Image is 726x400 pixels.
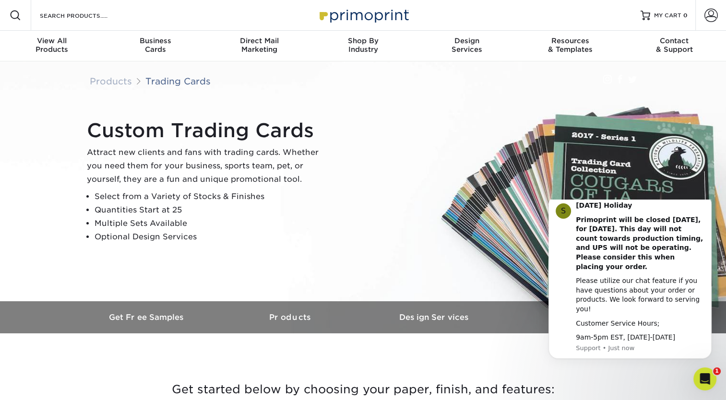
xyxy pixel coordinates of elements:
[693,367,716,390] iframe: Intercom live chat
[622,31,726,61] a: Contact& Support
[683,12,688,19] span: 0
[90,76,132,86] a: Products
[87,146,327,186] p: Attract new clients and fans with trading cards. Whether you need them for your business, sports ...
[315,5,411,25] img: Primoprint
[207,31,311,61] a: Direct MailMarketing
[2,371,82,397] iframe: Google Customer Reviews
[622,36,726,54] div: & Support
[42,133,170,143] div: 9am-5pm EST, [DATE]-[DATE]
[713,367,721,375] span: 1
[415,36,519,45] span: Design
[363,301,507,333] a: Design Services
[42,119,170,129] div: Customer Service Hours;
[534,200,726,374] iframe: Intercom notifications message
[622,36,726,45] span: Contact
[415,31,519,61] a: DesignServices
[519,36,622,45] span: Resources
[104,31,207,61] a: BusinessCards
[42,77,170,114] div: Please utilize our chat feature if you have questions about your order or products. We look forwa...
[207,36,311,45] span: Direct Mail
[519,36,622,54] div: & Templates
[654,12,681,20] span: MY CART
[22,4,37,19] div: Profile image for Support
[87,119,327,142] h1: Custom Trading Cards
[104,36,207,45] span: Business
[95,203,327,217] li: Quantities Start at 25
[95,217,327,230] li: Multiple Sets Available
[95,230,327,244] li: Optional Design Services
[42,1,170,143] div: Message content
[95,190,327,203] li: Select from a Variety of Stocks & Finishes
[507,301,651,333] a: Inspiration
[311,31,415,61] a: Shop ByIndustry
[219,313,363,322] h3: Products
[75,313,219,322] h3: Get Free Samples
[519,31,622,61] a: Resources& Templates
[311,36,415,45] span: Shop By
[507,313,651,322] h3: Inspiration
[311,36,415,54] div: Industry
[42,2,98,10] b: [DATE] Holiday
[75,301,219,333] a: Get Free Samples
[207,36,311,54] div: Marketing
[145,76,211,86] a: Trading Cards
[415,36,519,54] div: Services
[42,144,170,153] p: Message from Support, sent Just now
[39,10,132,21] input: SEARCH PRODUCTS.....
[42,16,169,71] b: Primoprint will be closed [DATE], for [DATE]. This day will not count towards production timing, ...
[219,301,363,333] a: Products
[363,313,507,322] h3: Design Services
[104,36,207,54] div: Cards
